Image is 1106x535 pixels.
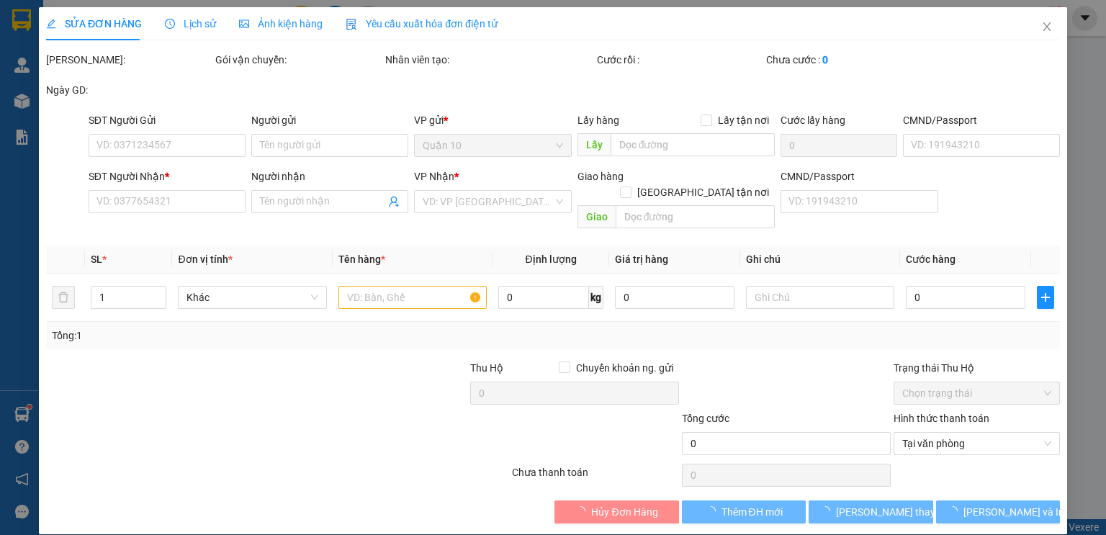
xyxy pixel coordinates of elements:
[414,171,454,182] span: VP Nhận
[165,18,216,30] span: Lịch sử
[239,19,249,29] span: picture
[89,112,246,128] div: SĐT Người Gửi
[89,168,246,184] div: SĐT Người Nhận
[4,104,120,116] strong: N.nhận:
[597,52,763,68] div: Cước rồi :
[1027,7,1067,48] button: Close
[41,63,154,79] span: PHIẾU GIAO HÀNG
[554,500,679,523] button: Hủy Đơn Hàng
[781,114,845,126] label: Cước lấy hàng
[338,253,385,265] span: Tên hàng
[615,253,668,265] span: Giá trị hàng
[712,112,775,128] span: Lấy tận nơi
[130,6,156,18] span: 06:53
[423,135,562,156] span: Quận 10
[948,506,963,516] span: loading
[178,253,232,265] span: Đơn vị tính
[1037,286,1054,309] button: plus
[894,360,1060,376] div: Trạng thái Thu Hộ
[338,286,487,309] input: VD: Bàn, Ghế
[4,52,150,63] strong: VP: SĐT:
[591,504,657,520] span: Hủy Đơn Hàng
[682,500,806,523] button: Thêm ĐH mới
[705,506,721,516] span: loading
[721,504,782,520] span: Thêm ĐH mới
[631,184,775,200] span: [GEOGRAPHIC_DATA] tận nơi
[91,253,102,265] span: SL
[1038,292,1053,303] span: plus
[388,196,400,207] span: user-add
[936,500,1061,523] button: [PERSON_NAME] và In
[385,52,594,68] div: Nhân viên tạo:
[239,18,323,30] span: Ảnh kiện hàng
[577,205,615,228] span: Giao
[46,82,212,98] div: Ngày GD:
[746,286,894,309] input: Ghi Chú
[525,253,576,265] span: Định lượng
[469,362,503,374] span: Thu Hộ
[86,52,150,63] span: 02513608553
[346,18,498,30] span: Yêu cầu xuất hóa đơn điện tử
[589,286,603,309] span: kg
[186,287,318,308] span: Khác
[682,413,729,424] span: Tổng cước
[740,246,900,274] th: Ghi chú
[32,93,86,104] span: MAI CMND:
[4,93,86,104] strong: N.gửi:
[836,504,951,520] span: [PERSON_NAME] thay đổi
[29,6,99,18] span: TP2509110015
[52,328,428,343] div: Tổng: 1
[1041,21,1053,32] span: close
[158,6,188,18] span: [DATE]
[809,500,933,523] button: [PERSON_NAME] thay đổi
[52,286,75,309] button: delete
[215,52,382,68] div: Gói vận chuyển:
[577,133,610,156] span: Lấy
[577,171,623,182] span: Giao hàng
[46,19,56,29] span: edit
[781,134,897,157] input: Cước lấy hàng
[414,112,571,128] div: VP gửi
[346,19,357,30] img: icon
[46,18,142,30] span: SỬA ĐƠN HÀNG
[575,506,591,516] span: loading
[906,253,956,265] span: Cước hàng
[251,112,408,128] div: Người gửi
[41,104,120,116] span: chú châu CMND:
[20,52,64,63] span: Trạm 128
[570,360,679,376] span: Chuyển khoản ng. gửi
[577,114,619,126] span: Lấy hàng
[615,205,775,228] input: Dọc đường
[251,168,408,184] div: Người nhận
[822,54,828,66] b: 0
[903,112,1060,128] div: CMND/Passport
[902,382,1051,404] span: Chọn trạng thái
[894,413,989,424] label: Hình thức thanh toán
[610,133,775,156] input: Dọc đường
[165,19,175,29] span: clock-circle
[781,168,938,184] div: CMND/Passport
[766,52,932,68] div: Chưa cước :
[963,504,1064,520] span: [PERSON_NAME] và In
[902,433,1051,454] span: Tại văn phòng
[62,18,155,34] strong: CTY XE KHÁCH
[46,52,212,68] div: [PERSON_NAME]:
[820,506,836,516] span: loading
[4,36,109,52] strong: THIÊN PHÁT ĐẠT
[511,464,680,490] div: Chưa thanh toán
